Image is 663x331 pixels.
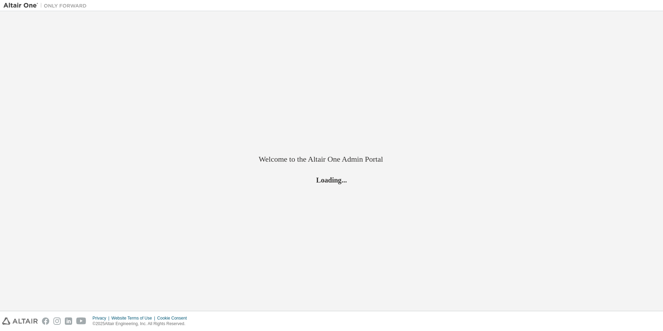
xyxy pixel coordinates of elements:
[111,315,157,321] div: Website Terms of Use
[259,154,404,164] h2: Welcome to the Altair One Admin Portal
[93,315,111,321] div: Privacy
[53,317,61,325] img: instagram.svg
[157,315,191,321] div: Cookie Consent
[65,317,72,325] img: linkedin.svg
[2,317,38,325] img: altair_logo.svg
[76,317,86,325] img: youtube.svg
[3,2,90,9] img: Altair One
[93,321,191,327] p: © 2025 Altair Engineering, Inc. All Rights Reserved.
[259,176,404,185] h2: Loading...
[42,317,49,325] img: facebook.svg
